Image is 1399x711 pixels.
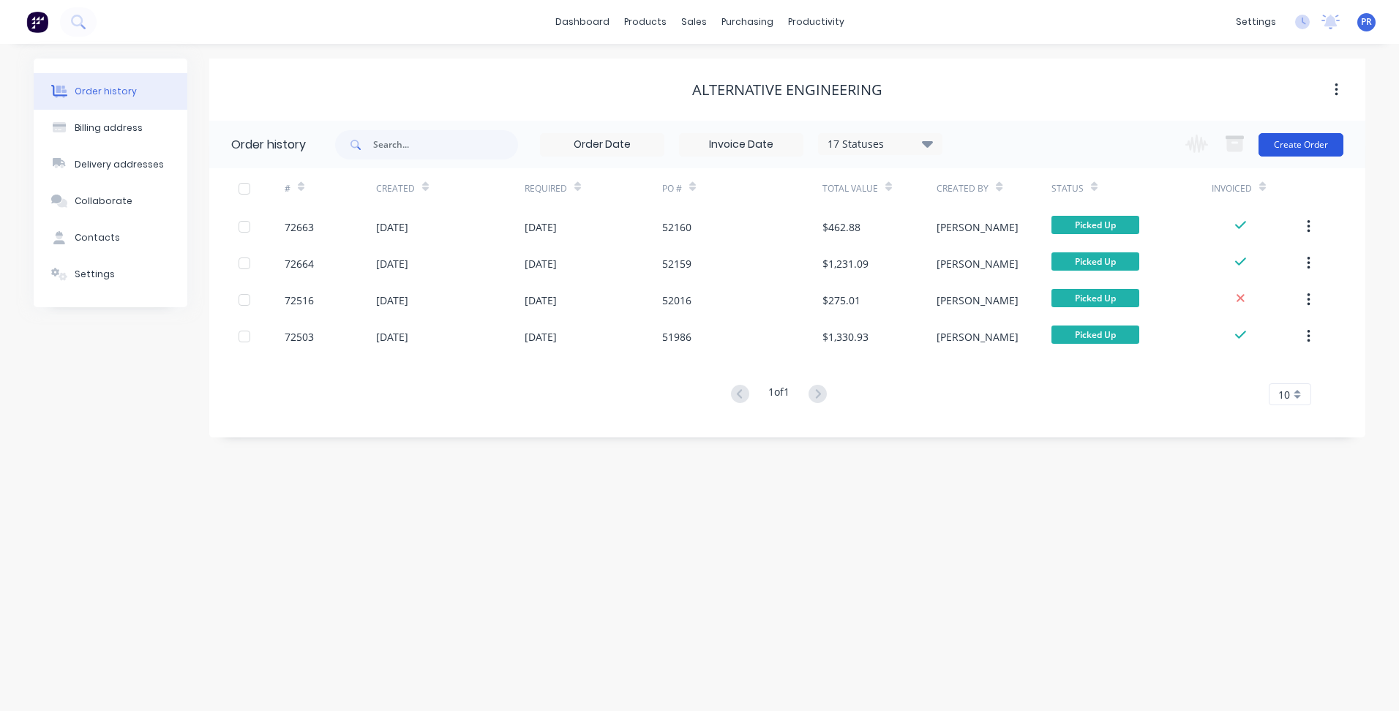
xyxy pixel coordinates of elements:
div: Invoiced [1212,182,1252,195]
span: Picked Up [1051,252,1139,271]
div: $1,231.09 [822,256,869,271]
div: Alternative Engineering [692,81,882,99]
a: dashboard [548,11,617,33]
span: PR [1361,15,1372,29]
div: [DATE] [525,256,557,271]
div: $275.01 [822,293,860,308]
span: Picked Up [1051,326,1139,344]
div: [DATE] [376,293,408,308]
div: 72664 [285,256,314,271]
div: Settings [75,268,115,281]
div: Total Value [822,168,937,208]
div: sales [674,11,714,33]
div: Created By [937,182,989,195]
div: Created By [937,168,1051,208]
img: Factory [26,11,48,33]
input: Search... [373,130,518,159]
div: Required [525,182,567,195]
div: [DATE] [525,219,557,235]
button: Collaborate [34,183,187,219]
div: settings [1229,11,1283,33]
button: Delivery addresses [34,146,187,183]
div: [PERSON_NAME] [937,329,1019,345]
div: [PERSON_NAME] [937,293,1019,308]
span: Picked Up [1051,216,1139,234]
div: [DATE] [376,256,408,271]
input: Invoice Date [680,134,803,156]
div: $1,330.93 [822,329,869,345]
div: purchasing [714,11,781,33]
div: products [617,11,674,33]
div: 52159 [662,256,691,271]
div: Collaborate [75,195,132,208]
div: 1 of 1 [768,384,789,405]
button: Order history [34,73,187,110]
div: 72503 [285,329,314,345]
button: Billing address [34,110,187,146]
div: 52016 [662,293,691,308]
div: 72663 [285,219,314,235]
div: 17 Statuses [819,136,942,152]
div: [PERSON_NAME] [937,256,1019,271]
div: Order history [75,85,137,98]
div: [DATE] [525,293,557,308]
div: PO # [662,182,682,195]
button: Settings [34,256,187,293]
div: Created [376,168,525,208]
div: Total Value [822,182,878,195]
div: 51986 [662,329,691,345]
span: 10 [1278,387,1290,402]
div: Billing address [75,121,143,135]
div: [DATE] [376,219,408,235]
div: $462.88 [822,219,860,235]
div: [DATE] [376,329,408,345]
div: 72516 [285,293,314,308]
button: Contacts [34,219,187,256]
div: # [285,168,376,208]
div: [DATE] [525,329,557,345]
div: Delivery addresses [75,158,164,171]
div: Created [376,182,415,195]
div: Status [1051,168,1212,208]
div: Order history [231,136,306,154]
div: PO # [662,168,822,208]
div: Invoiced [1212,168,1303,208]
div: [PERSON_NAME] [937,219,1019,235]
input: Order Date [541,134,664,156]
div: 52160 [662,219,691,235]
div: Status [1051,182,1084,195]
div: # [285,182,290,195]
span: Picked Up [1051,289,1139,307]
div: productivity [781,11,852,33]
div: Required [525,168,662,208]
div: Contacts [75,231,120,244]
button: Create Order [1259,133,1343,157]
